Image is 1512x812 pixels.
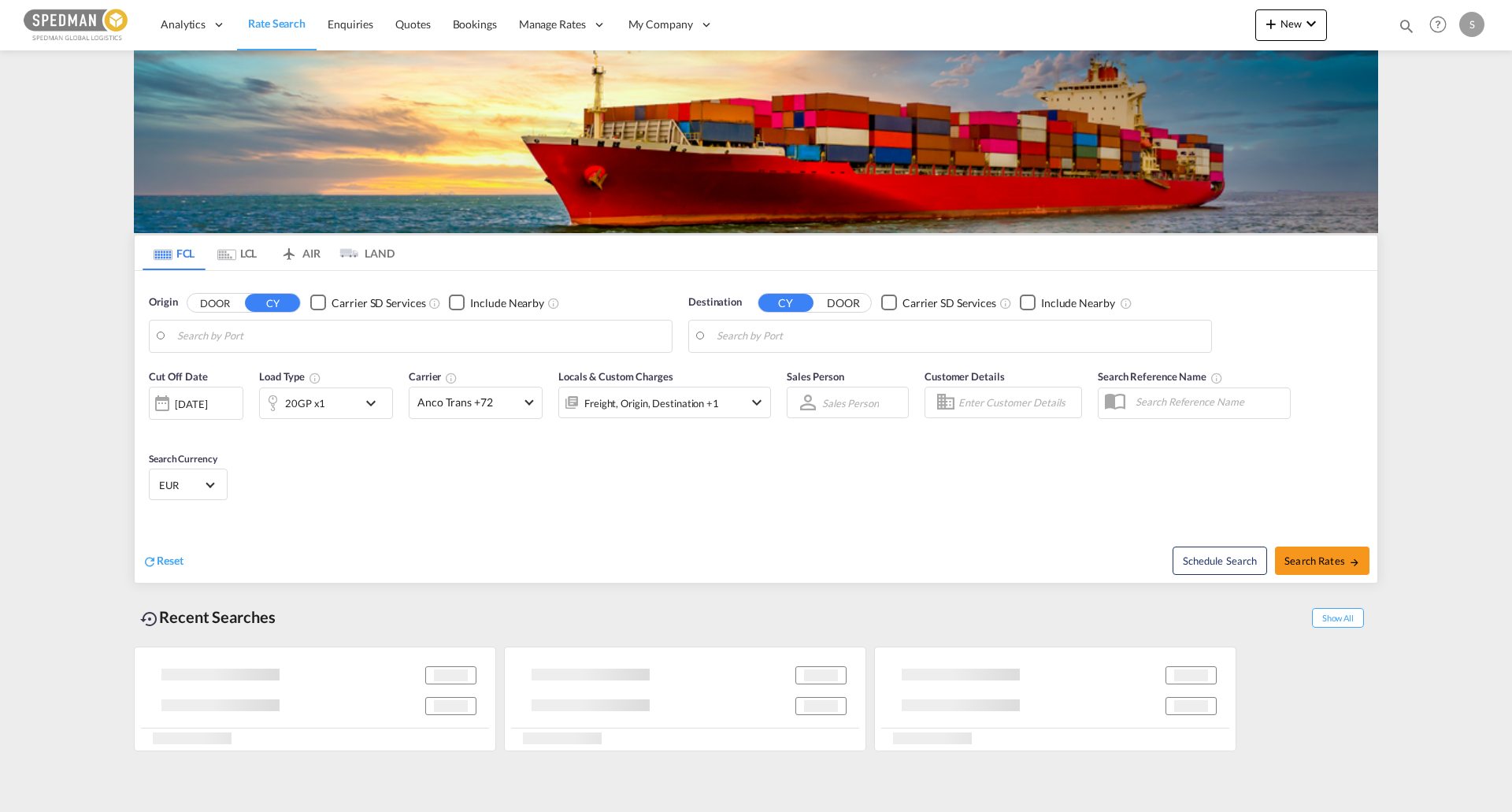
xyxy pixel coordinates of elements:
[395,17,430,31] span: Quotes
[332,295,425,311] div: Carrier SD Services
[159,478,203,492] span: EUR
[149,370,208,383] span: Cut Off Date
[1262,14,1280,33] md-icon: icon-plus 400-fg
[269,235,332,270] md-tab-item: AIR
[1173,547,1267,575] button: Note: By default Schedule search will only considerorigin ports, destination ports and cut off da...
[821,391,880,414] md-select: Sales Person
[628,17,693,32] span: My Company
[134,599,282,635] div: Recent Searches
[280,244,298,256] md-icon: icon-airplane
[157,554,183,567] span: Reset
[470,295,544,311] div: Include Nearby
[881,295,996,311] md-checkbox: Checkbox No Ink
[547,297,560,310] md-icon: Unchecked: Ignores neighbouring ports when fetching rates.Checked : Includes neighbouring ports w...
[1041,295,1115,311] div: Include Nearby
[332,235,395,270] md-tab-item: LAND
[206,235,269,270] md-tab-item: LCL
[187,294,243,312] button: DOOR
[259,387,393,419] div: 20GP x1icon-chevron-down
[688,295,742,310] span: Destination
[161,17,206,32] span: Analytics
[787,370,844,383] span: Sales Person
[958,391,1077,414] input: Enter Customer Details
[1312,608,1364,628] span: Show All
[758,294,813,312] button: CY
[143,554,157,569] md-icon: icon-refresh
[558,387,771,418] div: Freight Origin Destination Factory Stuffingicon-chevron-down
[361,394,388,413] md-icon: icon-chevron-down
[175,397,207,411] div: [DATE]
[1459,12,1484,37] div: S
[245,294,300,312] button: CY
[259,370,321,383] span: Load Type
[925,370,1004,383] span: Customer Details
[747,393,766,412] md-icon: icon-chevron-down
[584,392,719,414] div: Freight Origin Destination Factory Stuffing
[417,395,520,410] span: Anco Trans +72
[1020,295,1115,311] md-checkbox: Checkbox No Ink
[999,297,1012,310] md-icon: Unchecked: Search for CY (Container Yard) services for all selected carriers.Checked : Search for...
[285,392,325,414] div: 20GP x1
[1210,372,1223,384] md-icon: Your search will be saved by the below given name
[1255,9,1327,41] button: icon-plus 400-fgNewicon-chevron-down
[140,610,159,628] md-icon: icon-backup-restore
[1302,14,1321,33] md-icon: icon-chevron-down
[1425,11,1459,39] div: Help
[310,295,425,311] md-checkbox: Checkbox No Ink
[1398,17,1415,41] div: icon-magnify
[309,372,321,384] md-icon: icon-information-outline
[1098,370,1223,383] span: Search Reference Name
[445,372,458,384] md-icon: The selected Trucker/Carrierwill be displayed in the rate results If the rates are from another f...
[519,17,586,32] span: Manage Rates
[1120,297,1132,310] md-icon: Unchecked: Ignores neighbouring ports when fetching rates.Checked : Includes neighbouring ports w...
[1349,557,1360,568] md-icon: icon-arrow-right
[409,370,458,383] span: Carrier
[1398,17,1415,35] md-icon: icon-magnify
[1284,554,1360,567] span: Search Rates
[149,295,177,310] span: Origin
[816,294,871,312] button: DOOR
[143,235,395,270] md-pagination-wrapper: Use the left and right arrow keys to navigate between tabs
[428,297,441,310] md-icon: Unchecked: Search for CY (Container Yard) services for all selected carriers.Checked : Search for...
[177,324,664,348] input: Search by Port
[902,295,996,311] div: Carrier SD Services
[558,370,673,383] span: Locals & Custom Charges
[1275,547,1369,575] button: Search Ratesicon-arrow-right
[149,453,217,465] span: Search Currency
[717,324,1203,348] input: Search by Port
[149,387,243,420] div: [DATE]
[149,418,161,439] md-datepicker: Select
[453,17,497,31] span: Bookings
[143,235,206,270] md-tab-item: FCL
[1262,17,1321,30] span: New
[157,473,219,496] md-select: Select Currency: € EUREuro
[1128,390,1290,413] input: Search Reference Name
[24,7,130,43] img: c12ca350ff1b11efb6b291369744d907.png
[135,271,1377,583] div: Origin DOOR CY Checkbox No InkUnchecked: Search for CY (Container Yard) services for all selected...
[1425,11,1451,38] span: Help
[449,295,544,311] md-checkbox: Checkbox No Ink
[328,17,373,31] span: Enquiries
[143,553,183,570] div: icon-refreshReset
[134,50,1378,233] img: LCL+%26+FCL+BACKGROUND.png
[248,17,306,30] span: Rate Search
